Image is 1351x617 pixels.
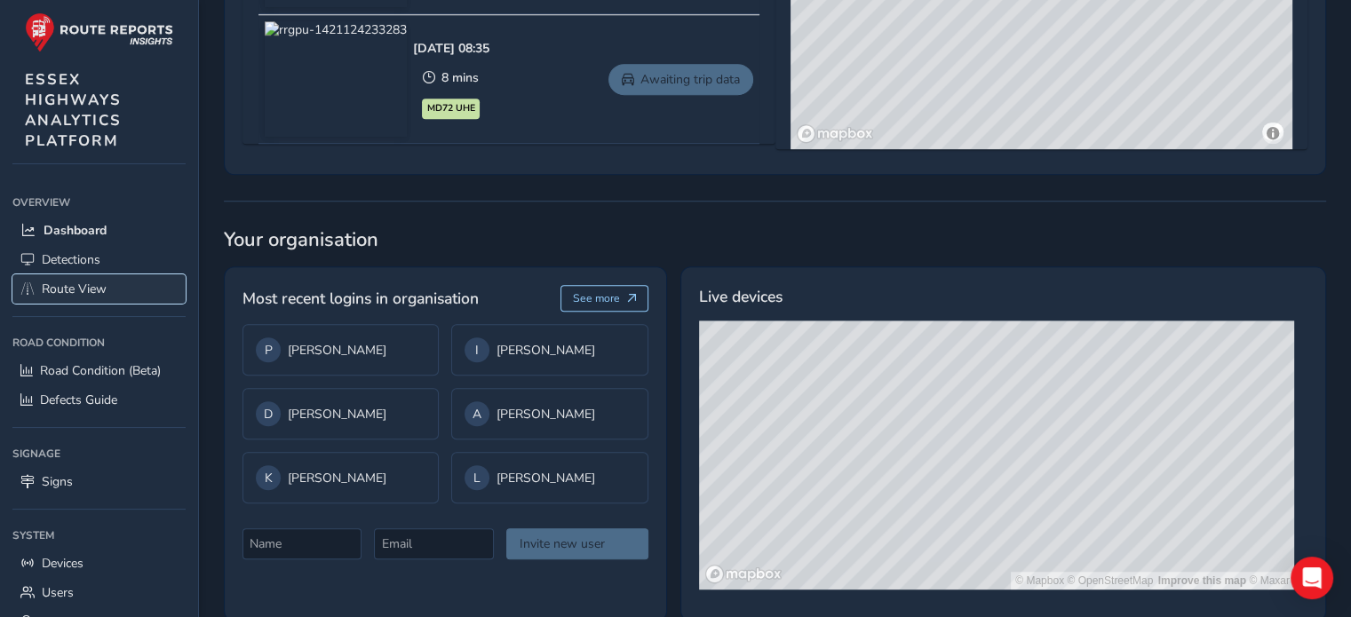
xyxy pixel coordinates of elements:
span: Road Condition (Beta) [40,362,161,379]
a: Route View [12,274,186,304]
a: Users [12,578,186,607]
span: MD72 UHE [427,101,475,115]
button: See more [560,285,648,312]
img: rrgpu-1421124233283 [265,21,407,137]
span: Your organisation [224,226,1326,253]
div: [PERSON_NAME] [256,465,425,490]
span: See more [573,291,620,305]
a: Dashboard [12,216,186,245]
span: P [265,342,273,359]
a: Detections [12,245,186,274]
span: 8 mins [441,69,479,86]
a: Devices [12,549,186,578]
span: Users [42,584,74,601]
a: Road Condition (Beta) [12,356,186,385]
img: rr logo [25,12,173,52]
span: D [264,406,273,423]
a: Signs [12,467,186,496]
span: ESSEX HIGHWAYS ANALYTICS PLATFORM [25,69,122,151]
span: Route View [42,281,107,297]
div: [DATE] 08:35 [413,40,489,57]
div: Road Condition [12,329,186,356]
span: Defects Guide [40,392,117,408]
span: Most recent logins in organisation [242,287,479,310]
span: Dashboard [44,222,107,239]
div: [PERSON_NAME] [465,465,634,490]
div: Overview [12,189,186,216]
span: Live devices [699,285,783,308]
div: [PERSON_NAME] [256,337,425,362]
span: I [475,342,479,359]
span: Signs [42,473,73,490]
span: K [265,470,273,486]
span: L [473,470,481,486]
div: Open Intercom Messenger [1291,557,1333,599]
a: Defects Guide [12,385,186,415]
div: [PERSON_NAME] [465,337,634,362]
div: [PERSON_NAME] [256,401,425,426]
div: Signage [12,440,186,467]
a: Awaiting trip data [608,64,753,95]
span: Detections [42,251,100,268]
span: A [473,406,481,423]
input: Name [242,528,362,559]
input: Email [374,528,493,559]
div: System [12,522,186,549]
span: Devices [42,555,83,572]
div: [PERSON_NAME] [465,401,634,426]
